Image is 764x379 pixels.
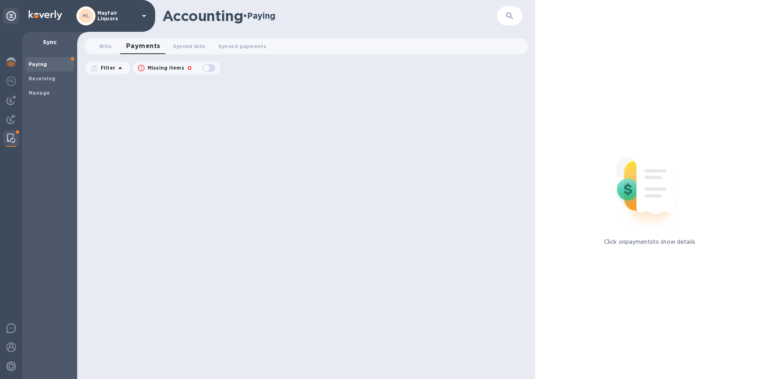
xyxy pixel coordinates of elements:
[6,76,16,86] img: Foreign exchange
[29,76,56,82] b: Receiving
[29,10,62,20] img: Logo
[29,90,50,96] b: Manage
[99,42,111,51] span: Bills
[29,38,71,46] p: Sync
[243,11,275,21] h2: • Paying
[97,64,115,71] p: Filter
[97,10,137,21] p: Mayfair Liquors
[3,8,19,24] div: Unpin categories
[218,42,266,51] span: Synced payments
[162,8,243,24] h1: Accounting
[29,61,47,67] b: Paying
[126,41,160,52] span: Payments
[82,13,90,19] b: ML
[187,64,192,72] p: 0
[173,42,206,51] span: Synced bills
[133,62,220,74] button: Missing items0
[148,64,184,72] p: Missing items
[604,238,695,246] p: Click on payments to show details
